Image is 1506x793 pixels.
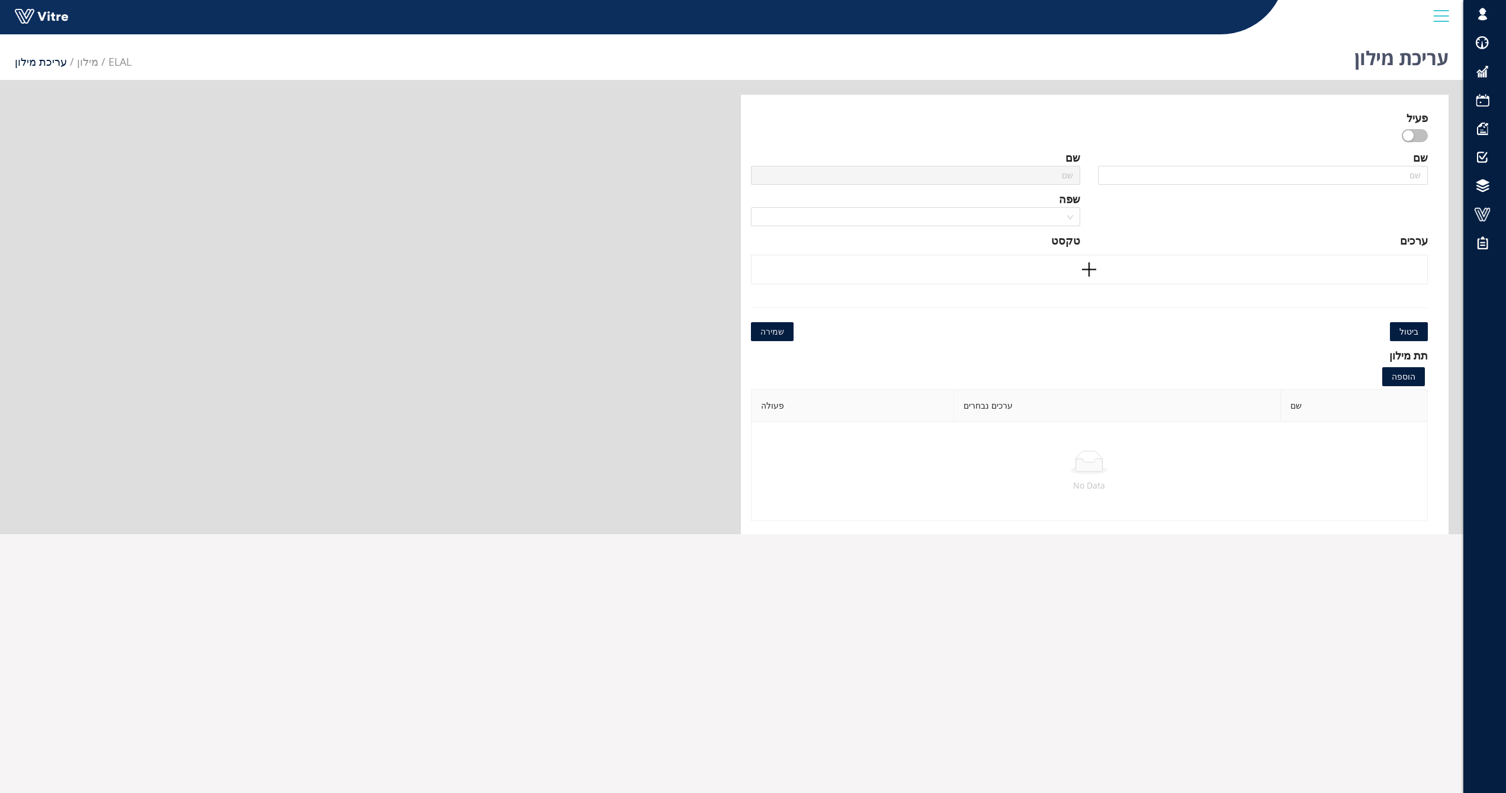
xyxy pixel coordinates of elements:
[1407,110,1428,126] div: פעיל
[1382,367,1425,386] button: הוספה
[1080,261,1098,278] span: plus
[752,390,955,422] th: פעולה
[1051,232,1080,249] div: טקסט
[1392,370,1415,383] span: הוספה
[761,479,1418,492] p: No Data
[751,322,794,341] button: שמירה
[1354,30,1449,80] h1: עריכת מילון
[1281,390,1428,422] th: שם
[954,390,1281,422] th: ערכים נבחרים
[15,53,77,70] li: עריכת מילון
[1399,325,1418,338] span: ביטול
[1413,149,1428,166] div: שם
[77,54,98,69] a: מילון
[751,166,1081,185] input: שם
[1098,166,1428,185] input: שם
[108,54,131,69] span: 89
[1065,149,1080,166] div: שם
[1400,232,1428,249] div: ערכים
[1390,322,1428,341] button: ביטול
[1389,347,1428,364] div: תת מילון
[1059,191,1080,207] div: שפה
